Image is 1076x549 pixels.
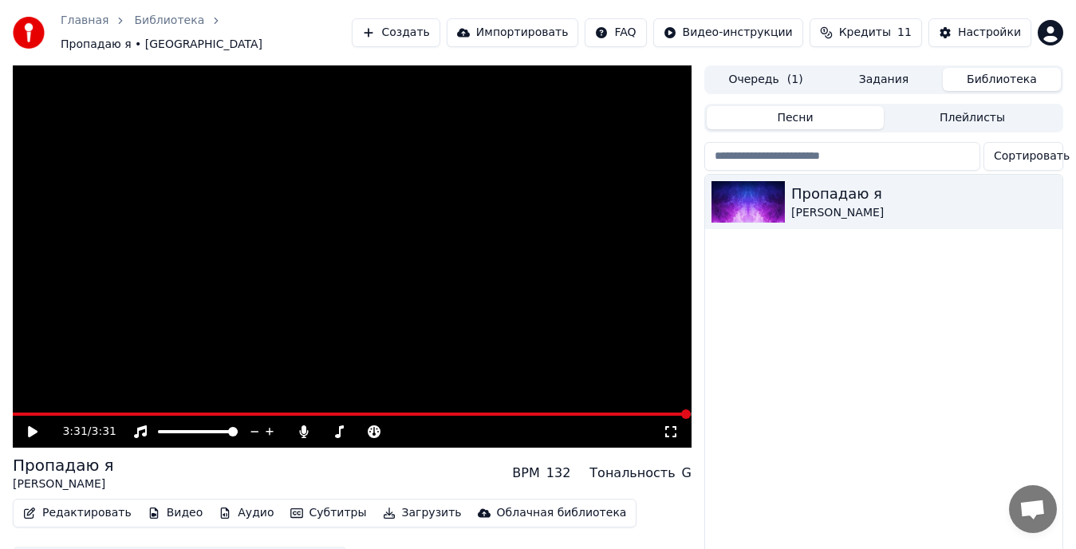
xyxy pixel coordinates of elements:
span: 11 [897,25,912,41]
button: Песни [707,106,884,129]
button: Субтитры [284,502,373,524]
span: 3:31 [62,424,87,440]
img: youka [13,17,45,49]
button: Библиотека [943,68,1061,91]
span: 3:31 [92,424,116,440]
div: [PERSON_NAME] [791,205,1056,221]
button: Задания [825,68,943,91]
div: Открытый чат [1009,485,1057,533]
div: Облачная библиотека [497,505,627,521]
button: Плейлисты [884,106,1061,129]
button: Видео [141,502,210,524]
nav: breadcrumb [61,13,352,53]
a: Библиотека [134,13,204,29]
div: Пропадаю я [13,454,114,476]
button: Настройки [928,18,1031,47]
button: FAQ [585,18,646,47]
span: Пропадаю я • [GEOGRAPHIC_DATA] [61,37,262,53]
div: Настройки [958,25,1021,41]
span: ( 1 ) [787,72,803,88]
button: Загрузить [376,502,468,524]
button: Импортировать [447,18,579,47]
div: Пропадаю я [791,183,1056,205]
div: BPM [512,464,539,483]
button: Редактировать [17,502,138,524]
a: Главная [61,13,108,29]
span: Сортировать [994,148,1070,164]
div: / [62,424,101,440]
div: G [682,464,692,483]
button: Аудио [212,502,280,524]
div: 132 [546,464,571,483]
div: [PERSON_NAME] [13,476,114,492]
button: Создать [352,18,439,47]
button: Очередь [707,68,825,91]
span: Кредиты [839,25,891,41]
button: Кредиты11 [810,18,922,47]
button: Видео-инструкции [653,18,803,47]
div: Тональность [589,464,675,483]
